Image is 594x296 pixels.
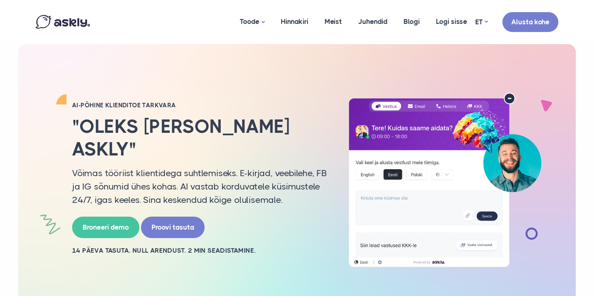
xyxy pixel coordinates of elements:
h2: "Oleks [PERSON_NAME] Askly" [72,115,327,160]
a: Juhendid [350,2,395,41]
a: Toode [232,2,273,42]
img: Askly [36,15,90,29]
a: Alusta kohe [502,12,558,32]
h2: AI-PÕHINE KLIENDITOE TARKVARA [72,101,327,109]
a: Logi sisse [428,2,475,41]
a: ET [475,16,488,28]
img: AI multilingual chat [340,93,550,268]
h2: 14 PÄEVA TASUTA. NULL ARENDUST. 2 MIN SEADISTAMINE. [72,246,327,255]
a: Proovi tasuta [141,217,205,238]
a: Blogi [395,2,428,41]
a: Hinnakiri [273,2,316,41]
a: Meist [316,2,350,41]
p: Võimas tööriist klientidega suhtlemiseks. E-kirjad, veebilehe, FB ja IG sõnumid ühes kohas. AI va... [72,166,327,207]
a: Broneeri demo [72,217,139,238]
